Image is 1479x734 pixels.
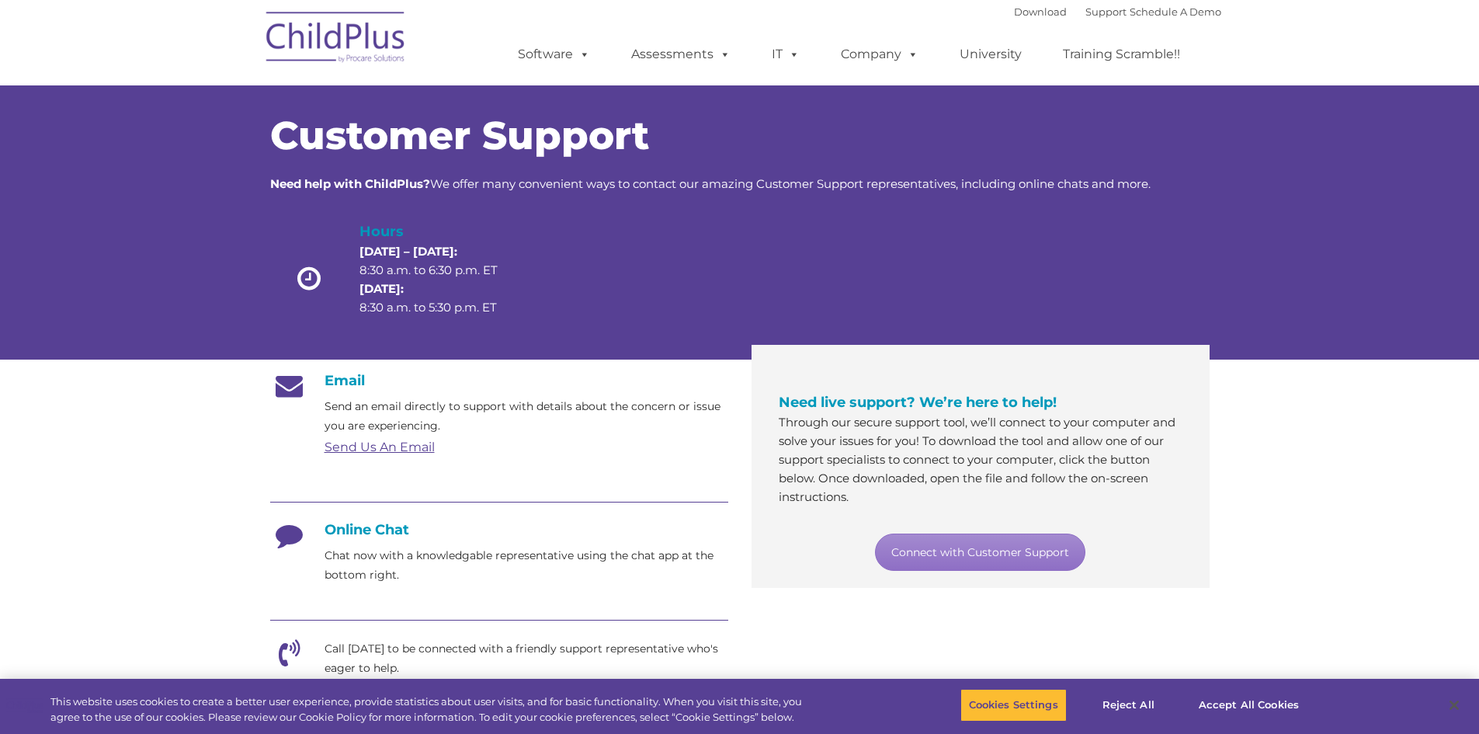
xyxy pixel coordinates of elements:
[359,221,524,242] h4: Hours
[616,39,746,70] a: Assessments
[270,176,430,191] strong: Need help with ChildPlus?
[1130,5,1221,18] a: Schedule A Demo
[960,689,1067,722] button: Cookies Settings
[875,534,1085,571] a: Connect with Customer Support
[1014,5,1067,18] a: Download
[325,397,728,436] p: Send an email directly to support with details about the concern or issue you are experiencing.
[270,372,728,389] h4: Email
[359,281,404,296] strong: [DATE]:
[1080,689,1177,722] button: Reject All
[779,413,1182,506] p: Through our secure support tool, we’ll connect to your computer and solve your issues for you! To...
[1047,39,1196,70] a: Training Scramble!!
[1190,689,1307,722] button: Accept All Cookies
[1085,5,1127,18] a: Support
[1437,688,1471,722] button: Close
[359,244,457,259] strong: [DATE] – [DATE]:
[50,694,814,725] div: This website uses cookies to create a better user experience, provide statistics about user visit...
[270,176,1151,191] span: We offer many convenient ways to contact our amazing Customer Support representatives, including ...
[325,440,435,454] a: Send Us An Email
[325,546,728,585] p: Chat now with a knowledgable representative using the chat app at the bottom right.
[325,639,728,678] p: Call [DATE] to be connected with a friendly support representative who's eager to help.
[270,521,728,538] h4: Online Chat
[756,39,815,70] a: IT
[270,112,649,159] span: Customer Support
[825,39,934,70] a: Company
[259,1,414,78] img: ChildPlus by Procare Solutions
[1014,5,1221,18] font: |
[502,39,606,70] a: Software
[944,39,1037,70] a: University
[779,394,1057,411] span: Need live support? We’re here to help!
[359,242,524,317] p: 8:30 a.m. to 6:30 p.m. ET 8:30 a.m. to 5:30 p.m. ET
